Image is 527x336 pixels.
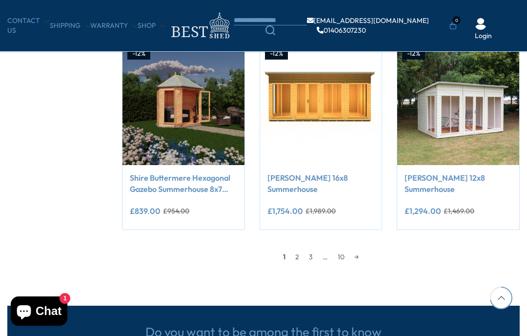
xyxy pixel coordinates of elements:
div: -12% [402,48,425,60]
inbox-online-store-chat: Shopify online store chat [8,296,70,328]
a: Shop [138,21,165,31]
span: … [318,250,333,264]
a: [EMAIL_ADDRESS][DOMAIN_NAME] [307,17,429,24]
a: 10 [333,250,349,264]
a: 2 [290,250,304,264]
del: £1,469.00 [444,208,474,214]
a: [PERSON_NAME] 12x8 Summerhouse [405,172,512,194]
div: -12% [127,48,150,60]
ins: £1,754.00 [267,207,303,215]
del: £1,989.00 [305,208,336,214]
a: Search [234,25,307,35]
a: 3 [304,250,318,264]
a: CONTACT US [7,16,50,35]
a: 0 [449,21,457,31]
span: 1 [278,250,290,264]
img: logo [165,10,234,42]
a: Shipping [50,21,90,31]
div: -12% [265,48,288,60]
img: Shire Lela 16x8 Summerhouse - Best Shed [260,43,382,165]
a: → [349,250,364,264]
img: User Icon [475,18,486,30]
del: £954.00 [163,208,189,214]
a: Login [475,31,492,41]
ins: £839.00 [130,207,161,215]
a: 01406307230 [317,27,366,34]
a: Warranty [90,21,138,31]
ins: £1,294.00 [405,207,441,215]
span: 0 [452,16,461,24]
a: [PERSON_NAME] 16x8 Summerhouse [267,172,375,194]
a: Shire Buttermere Hexagonal Gazebo Summerhouse 8x7 Double doors 12mm Cladding [130,172,237,194]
